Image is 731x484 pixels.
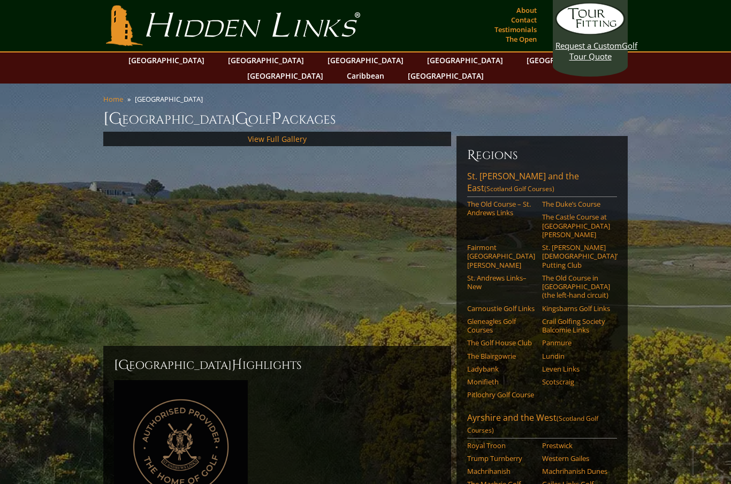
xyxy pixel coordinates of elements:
a: Contact [508,12,539,27]
a: [GEOGRAPHIC_DATA] [223,52,309,68]
a: Pitlochry Golf Course [467,390,535,399]
a: [GEOGRAPHIC_DATA] [242,68,329,84]
a: Gleneagles Golf Courses [467,317,535,335]
a: Leven Links [542,365,610,373]
span: G [235,108,248,130]
span: (Scotland Golf Courses) [484,184,554,193]
h2: [GEOGRAPHIC_DATA] ighlights [114,357,440,374]
a: Machrihanish Dunes [542,467,610,475]
a: The Golf House Club [467,338,535,347]
a: View Full Gallery [248,134,307,144]
a: [GEOGRAPHIC_DATA] [123,52,210,68]
a: Carnoustie Golf Links [467,304,535,313]
a: The Castle Course at [GEOGRAPHIC_DATA][PERSON_NAME] [542,213,610,239]
a: Trump Turnberry [467,454,535,463]
a: Request a CustomGolf Tour Quote [555,3,625,62]
a: The Open [503,32,539,47]
h6: Regions [467,147,617,164]
a: Machrihanish [467,467,535,475]
a: [GEOGRAPHIC_DATA] [422,52,508,68]
a: About [514,3,539,18]
a: [GEOGRAPHIC_DATA] [521,52,608,68]
a: Home [103,94,123,104]
li: [GEOGRAPHIC_DATA] [135,94,207,104]
a: Monifieth [467,377,535,386]
a: The Old Course – St. Andrews Links [467,200,535,217]
a: Lundin [542,352,610,360]
span: Request a Custom [555,40,622,51]
a: Caribbean [341,68,390,84]
a: Scotscraig [542,377,610,386]
span: H [232,357,242,374]
a: Fairmont [GEOGRAPHIC_DATA][PERSON_NAME] [467,243,535,269]
a: Royal Troon [467,441,535,450]
a: St. [PERSON_NAME] and the East(Scotland Golf Courses) [467,170,617,197]
a: Kingsbarns Golf Links [542,304,610,313]
a: Prestwick [542,441,610,450]
span: (Scotland Golf Courses) [467,414,598,435]
a: St. [PERSON_NAME] [DEMOGRAPHIC_DATA]’ Putting Club [542,243,610,269]
a: [GEOGRAPHIC_DATA] [402,68,489,84]
a: Ladybank [467,365,535,373]
a: The Blairgowrie [467,352,535,360]
a: [GEOGRAPHIC_DATA] [322,52,409,68]
a: Panmure [542,338,610,347]
span: P [271,108,281,130]
a: Testimonials [492,22,539,37]
a: Ayrshire and the West(Scotland Golf Courses) [467,412,617,438]
a: St. Andrews Links–New [467,274,535,291]
a: Crail Golfing Society Balcomie Links [542,317,610,335]
h1: [GEOGRAPHIC_DATA] olf ackages [103,108,628,130]
a: The Duke’s Course [542,200,610,208]
a: Western Gailes [542,454,610,463]
a: The Old Course in [GEOGRAPHIC_DATA] (the left-hand circuit) [542,274,610,300]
